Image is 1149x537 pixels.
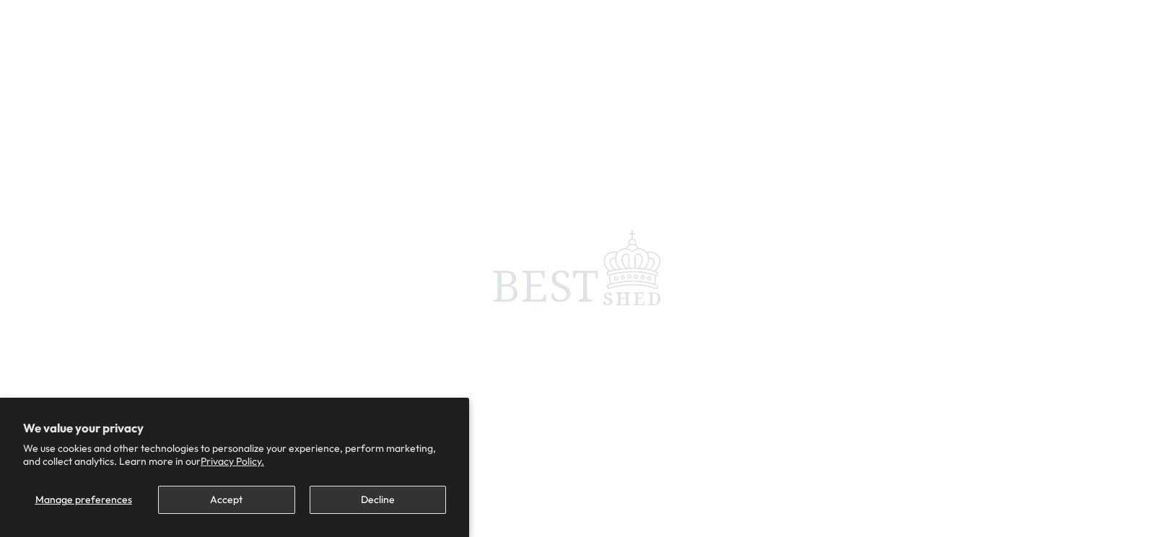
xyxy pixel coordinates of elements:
[158,486,294,514] button: Accept
[23,421,446,435] h2: We value your privacy
[35,493,132,506] span: Manage preferences
[201,455,264,468] a: Privacy Policy.
[310,486,446,514] button: Decline
[23,442,446,468] p: We use cookies and other technologies to personalize your experience, perform marketing, and coll...
[23,486,144,514] button: Manage preferences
